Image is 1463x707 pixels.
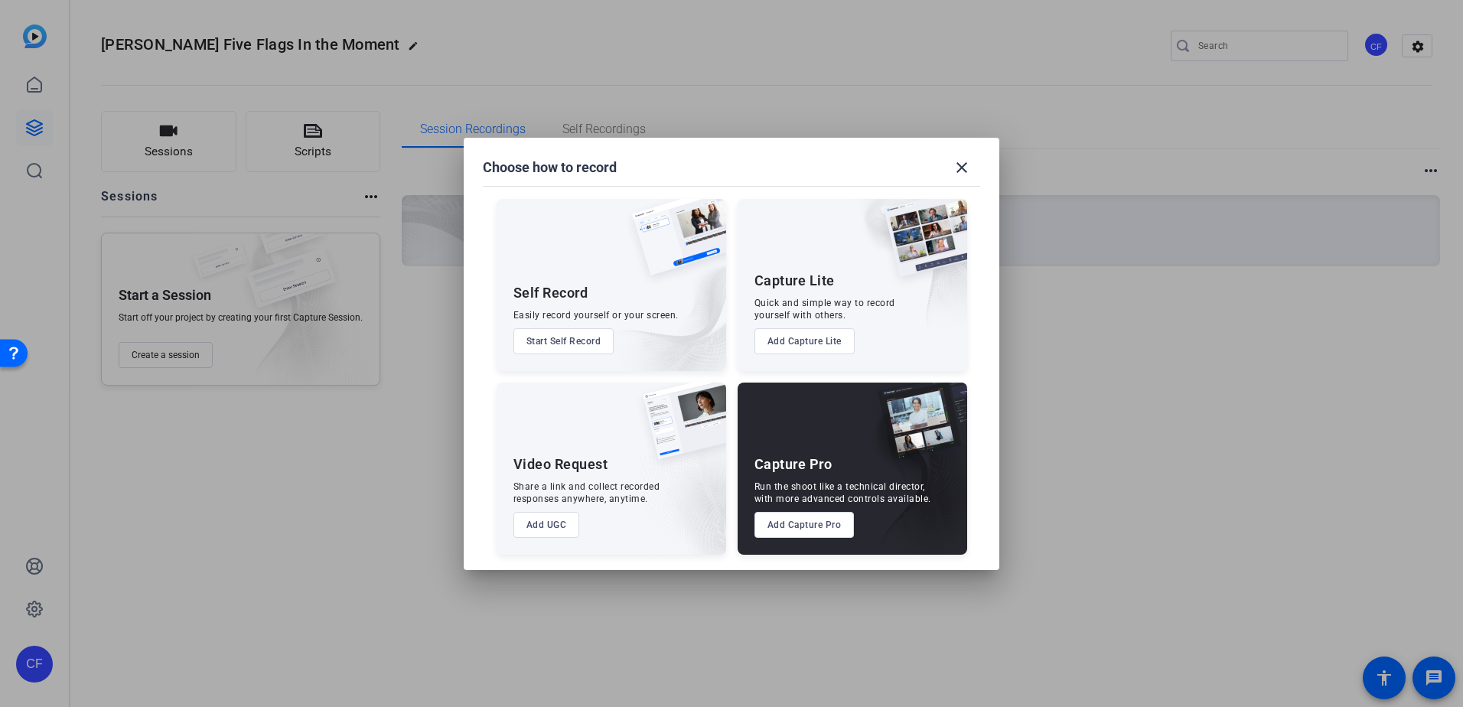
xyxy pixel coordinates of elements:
div: Easily record yourself or your screen. [513,309,679,321]
div: Share a link and collect recorded responses anywhere, anytime. [513,481,660,505]
img: embarkstudio-capture-lite.png [830,199,967,352]
button: Start Self Record [513,328,614,354]
div: Quick and simple way to record yourself with others. [754,297,895,321]
img: embarkstudio-ugc-content.png [637,430,726,555]
img: embarkstudio-capture-pro.png [854,402,967,555]
div: Capture Lite [754,272,835,290]
div: Video Request [513,455,608,474]
div: Capture Pro [754,455,833,474]
mat-icon: close [953,158,971,177]
button: Add UGC [513,512,580,538]
img: embarkstudio-self-record.png [593,232,726,371]
h1: Choose how to record [483,158,617,177]
div: Run the shoot like a technical director, with more advanced controls available. [754,481,931,505]
img: capture-pro.png [866,383,967,476]
button: Add Capture Pro [754,512,855,538]
img: ugc-content.png [631,383,726,475]
button: Add Capture Lite [754,328,855,354]
img: self-record.png [621,199,726,291]
div: Self Record [513,284,588,302]
img: capture-lite.png [872,199,967,292]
